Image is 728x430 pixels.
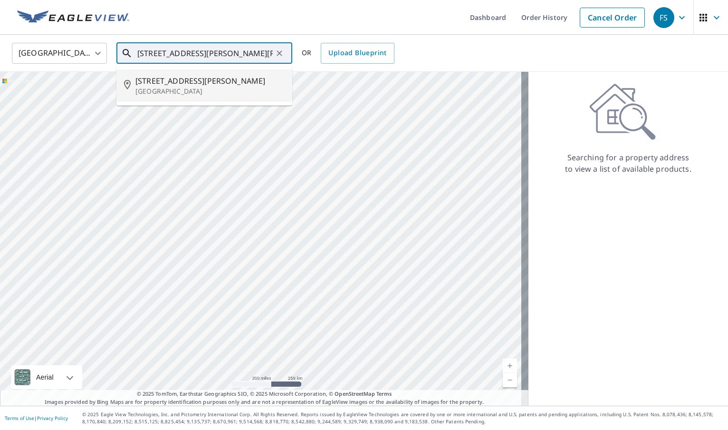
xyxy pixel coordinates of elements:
[302,43,394,64] div: OR
[137,390,392,398] span: © 2025 TomTom, Earthstar Geographics SIO, © 2025 Microsoft Corporation, ©
[580,8,645,28] a: Cancel Order
[33,365,57,389] div: Aerial
[137,40,273,67] input: Search by address or latitude-longitude
[5,415,68,421] p: |
[321,43,394,64] a: Upload Blueprint
[376,390,392,397] a: Terms
[565,152,692,175] p: Searching for a property address to view a list of available products.
[11,365,82,389] div: Aerial
[37,415,68,421] a: Privacy Policy
[135,87,285,96] p: [GEOGRAPHIC_DATA]
[653,7,674,28] div: FS
[5,415,34,421] a: Terms of Use
[328,47,386,59] span: Upload Blueprint
[503,359,517,373] a: Current Level 5, Zoom In
[12,40,107,67] div: [GEOGRAPHIC_DATA]
[82,411,723,425] p: © 2025 Eagle View Technologies, Inc. and Pictometry International Corp. All Rights Reserved. Repo...
[273,47,286,60] button: Clear
[503,373,517,387] a: Current Level 5, Zoom Out
[335,390,374,397] a: OpenStreetMap
[17,10,129,25] img: EV Logo
[135,75,285,87] span: [STREET_ADDRESS][PERSON_NAME]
